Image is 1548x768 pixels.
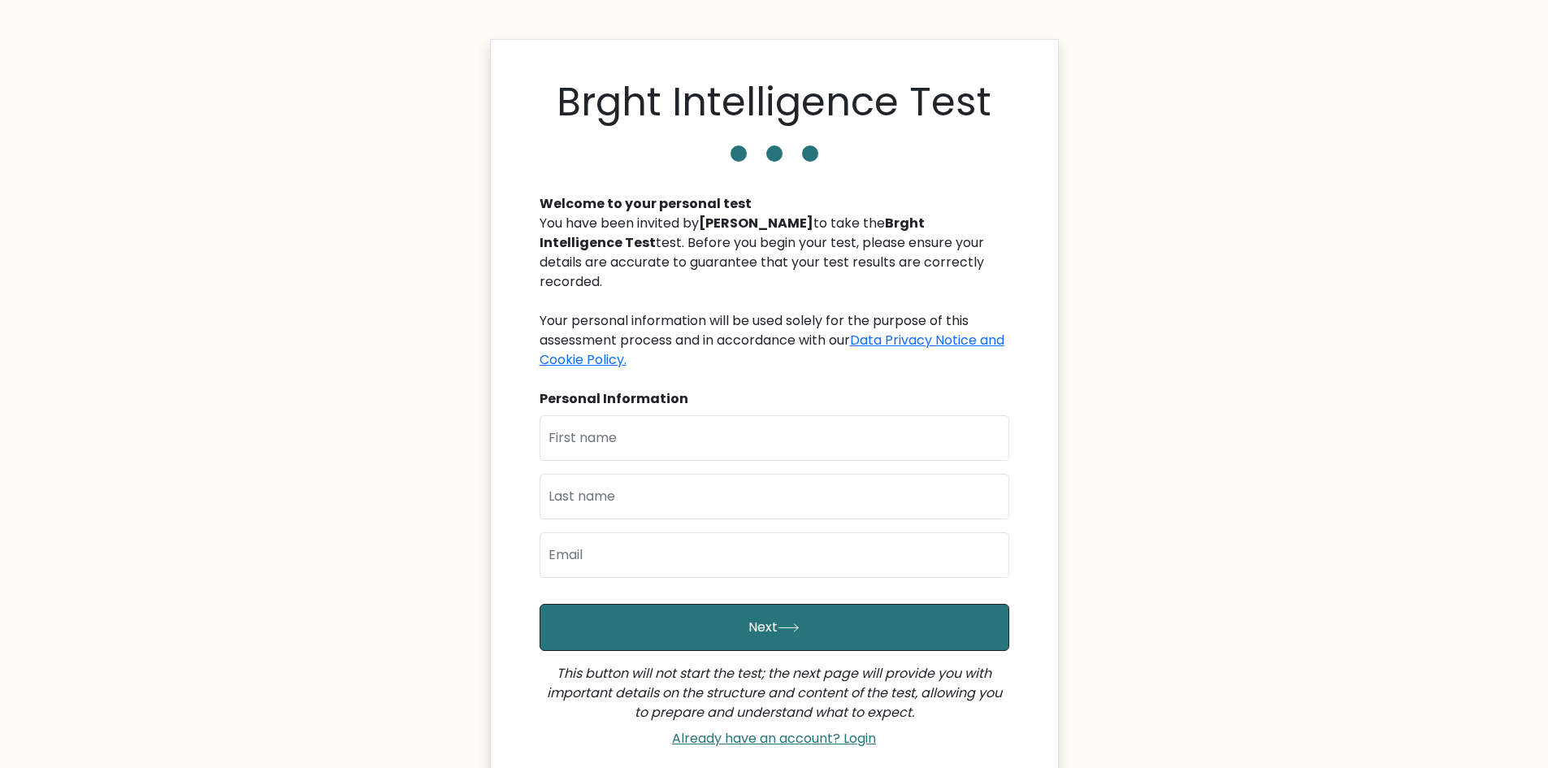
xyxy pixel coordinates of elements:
[540,474,1009,519] input: Last name
[540,604,1009,651] button: Next
[540,331,1004,369] a: Data Privacy Notice and Cookie Policy.
[547,664,1002,722] i: This button will not start the test; the next page will provide you with important details on the...
[540,415,1009,461] input: First name
[699,214,813,232] b: [PERSON_NAME]
[540,214,925,252] b: Brght Intelligence Test
[666,729,882,748] a: Already have an account? Login
[540,389,1009,409] div: Personal Information
[557,79,991,126] h1: Brght Intelligence Test
[540,194,1009,214] div: Welcome to your personal test
[540,532,1009,578] input: Email
[540,214,1009,370] div: You have been invited by to take the test. Before you begin your test, please ensure your details...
